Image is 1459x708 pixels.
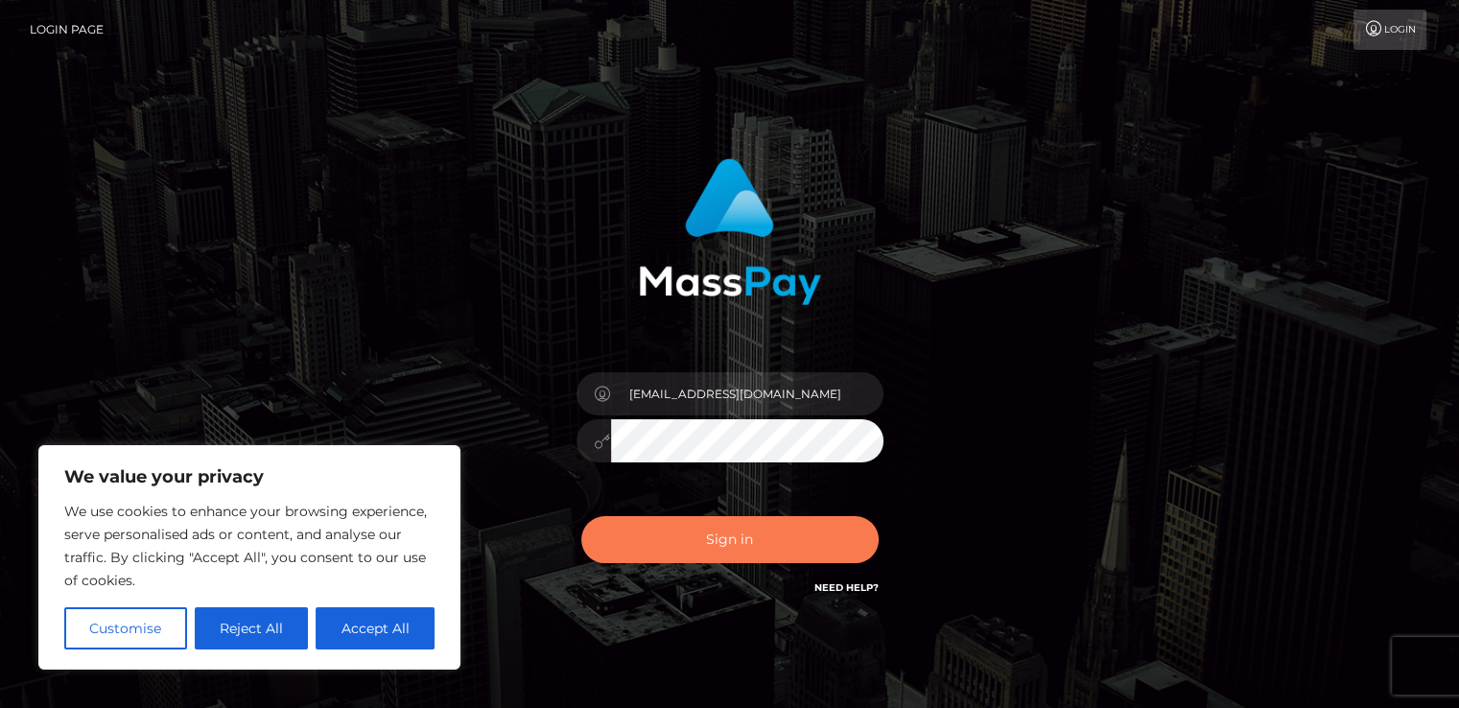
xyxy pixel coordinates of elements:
input: Username... [611,372,883,415]
a: Need Help? [814,581,879,594]
button: Accept All [316,607,435,649]
a: Login [1353,10,1426,50]
button: Customise [64,607,187,649]
a: Login Page [30,10,104,50]
button: Sign in [581,516,879,563]
p: We value your privacy [64,465,435,488]
div: We value your privacy [38,445,460,670]
img: MassPay Login [639,158,821,305]
p: We use cookies to enhance your browsing experience, serve personalised ads or content, and analys... [64,500,435,592]
button: Reject All [195,607,309,649]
